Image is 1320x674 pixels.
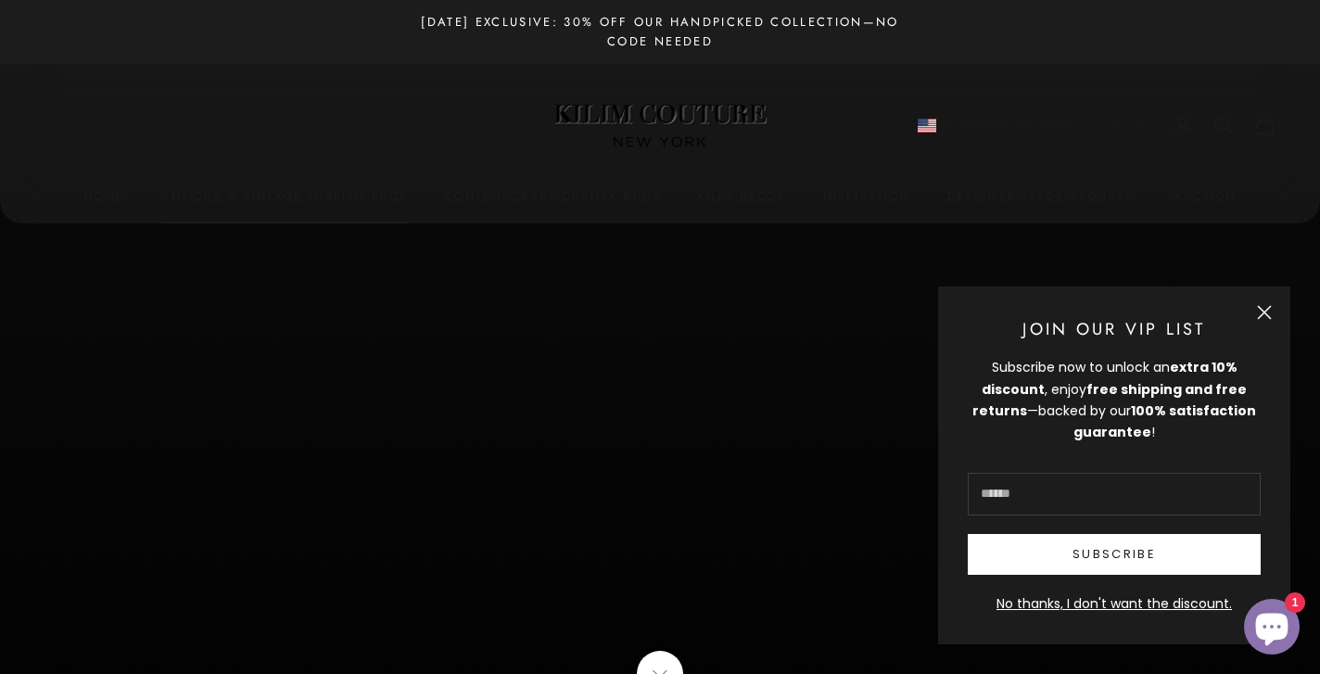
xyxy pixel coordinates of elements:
[1238,599,1305,659] inbox-online-store-chat: Shopify online store chat
[968,593,1261,615] button: No thanks, I don't want the discount.
[972,380,1247,420] strong: free shipping and free returns
[968,534,1261,575] button: Subscribe
[946,117,1126,134] span: [GEOGRAPHIC_DATA] (USD $)
[698,187,786,206] summary: Kilim Decor
[968,316,1261,343] p: Join Our VIP List
[1073,401,1256,441] strong: 100% satisfaction guarantee
[544,82,776,170] img: Logo of Kilim Couture New York
[918,119,936,133] img: United States
[938,286,1290,644] newsletter-popup: Newsletter popup
[918,114,1276,136] nav: Secondary navigation
[400,12,920,52] p: [DATE] Exclusive: 30% Off Our Handpicked Collection—No Code Needed
[44,187,1276,206] nav: Primary navigation
[84,187,125,206] a: Home
[823,187,910,206] a: Inspiration
[968,357,1261,442] div: Subscribe now to unlock an , enjoy —backed by our !
[445,187,661,206] a: Contemporary Oushak Rugs
[982,358,1237,398] strong: extra 10% discount
[947,187,1138,206] a: Designer Trade Program
[161,187,408,206] a: Antique & Vintage Turkish Rugs
[1174,187,1236,206] a: Auction
[918,117,1145,134] button: Change country or currency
